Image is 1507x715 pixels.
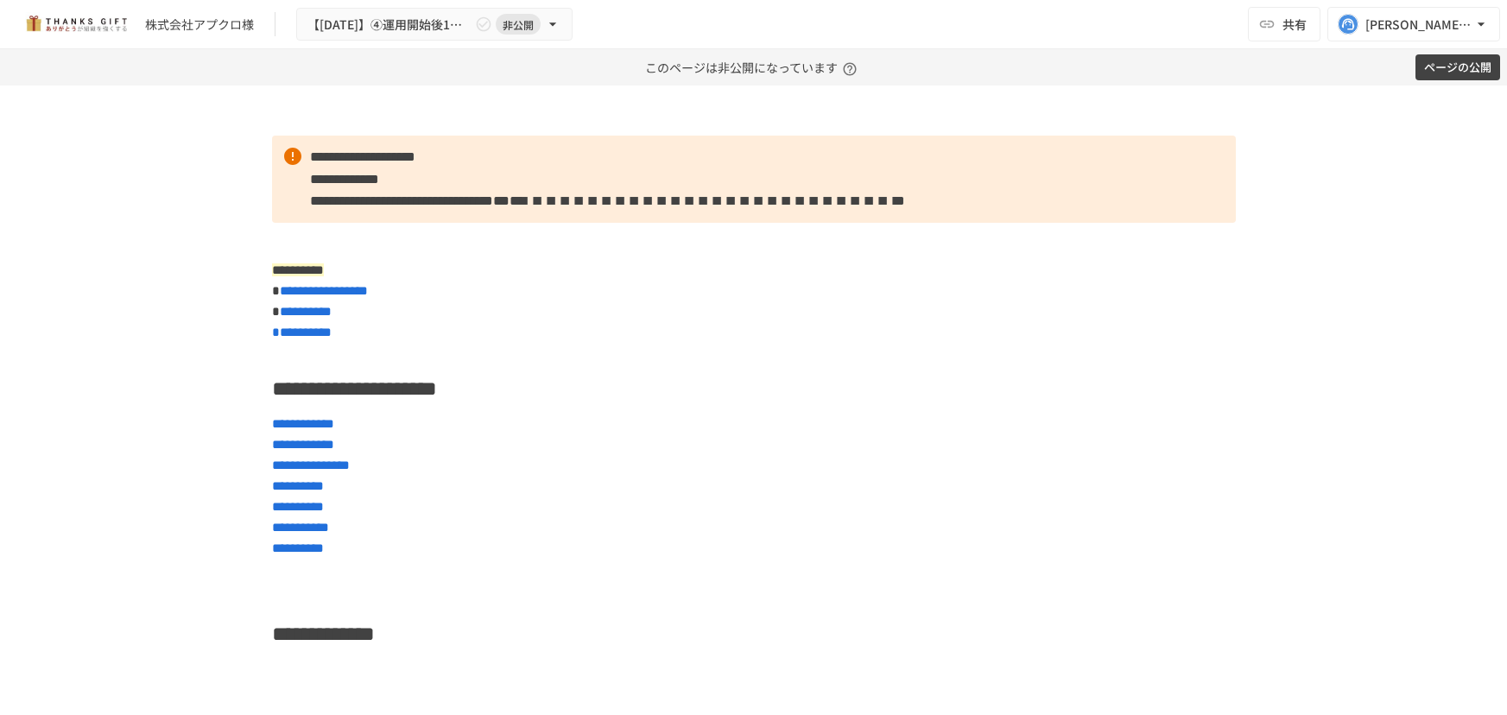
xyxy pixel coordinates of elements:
img: mMP1OxWUAhQbsRWCurg7vIHe5HqDpP7qZo7fRoNLXQh [21,10,131,38]
span: 非公開 [496,16,541,34]
p: このページは非公開になっています [645,49,862,85]
button: 【[DATE]】④運用開始後1回目 振り返りMTG非公開 [296,8,573,41]
button: [PERSON_NAME][EMAIL_ADDRESS][DOMAIN_NAME] [1327,7,1500,41]
button: ページの公開 [1415,54,1500,81]
div: [PERSON_NAME][EMAIL_ADDRESS][DOMAIN_NAME] [1365,14,1472,35]
span: 【[DATE]】④運用開始後1回目 振り返りMTG [307,14,472,35]
div: 株式会社アプクロ様 [145,16,254,34]
button: 共有 [1248,7,1320,41]
span: 共有 [1282,15,1307,34]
